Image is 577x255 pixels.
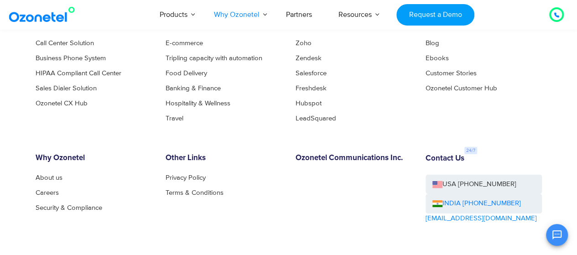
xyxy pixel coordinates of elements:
[546,224,568,246] button: Open chat
[296,115,336,122] a: LeadSquared
[296,70,327,77] a: Salesforce
[166,174,206,181] a: Privacy Policy
[296,55,322,62] a: Zendesk
[166,70,207,77] a: Food Delivery
[36,100,88,107] a: Ozonetel CX Hub
[426,213,537,224] a: [EMAIL_ADDRESS][DOMAIN_NAME]
[36,154,152,163] h6: Why Ozonetel
[36,204,102,211] a: Security & Compliance
[426,55,449,62] a: Ebooks
[166,100,230,107] a: Hospitality & Wellness
[166,154,282,163] h6: Other Links
[426,154,464,163] h6: Contact Us
[296,154,412,163] h6: Ozonetel Communications Inc.
[426,70,477,77] a: Customer Stories
[36,40,94,47] a: Call Center Solution
[432,200,442,207] img: ind-flag.png
[296,100,322,107] a: Hubspot
[36,174,62,181] a: About us
[426,85,497,92] a: Ozonetel Customer Hub
[166,189,224,196] a: Terms & Conditions
[166,85,221,92] a: Banking & Finance
[166,40,203,47] a: E-commerce
[296,85,327,92] a: Freshdesk
[166,55,262,62] a: Tripling capacity with automation
[36,189,59,196] a: Careers
[426,40,439,47] a: Blog
[432,181,442,188] img: us-flag.png
[36,55,106,62] a: Business Phone System
[426,175,542,194] a: USA [PHONE_NUMBER]
[166,115,183,122] a: Travel
[36,85,97,92] a: Sales Dialer Solution
[36,70,121,77] a: HIPAA Compliant Call Center
[396,4,474,26] a: Request a Demo
[296,40,312,47] a: Zoho
[432,198,521,209] a: INDIA [PHONE_NUMBER]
